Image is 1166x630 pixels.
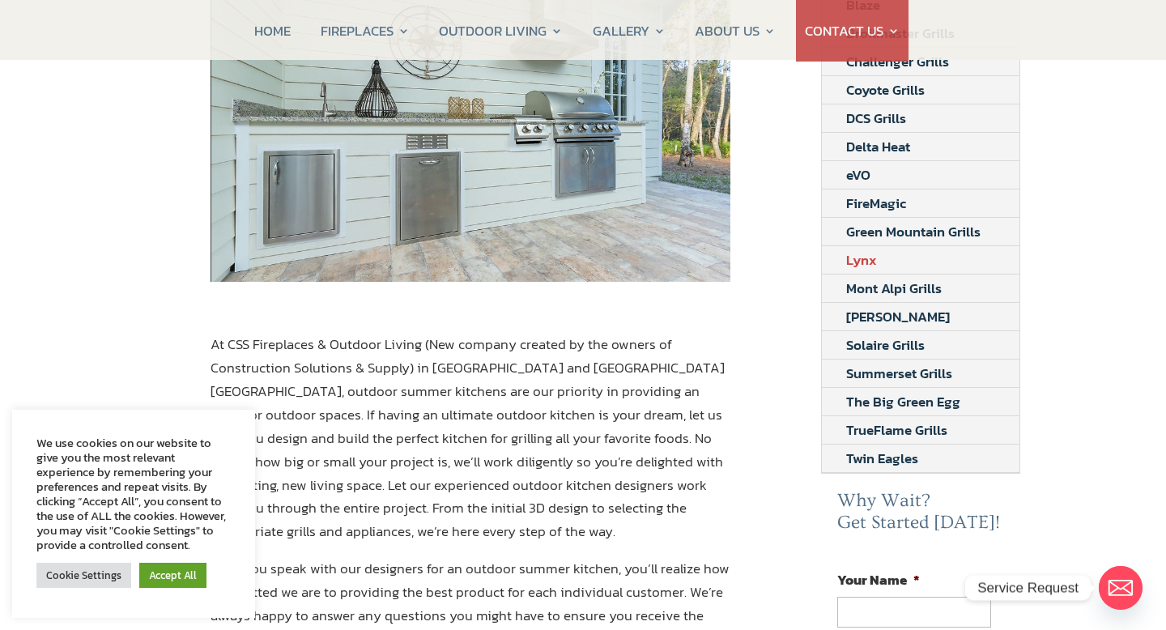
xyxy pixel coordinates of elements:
a: Lynx [822,246,901,274]
a: eVO [822,161,895,189]
a: Green Mountain Grills [822,218,1005,245]
a: Solaire Grills [822,331,949,359]
div: We use cookies on our website to give you the most relevant experience by remembering your prefer... [36,436,231,552]
a: [PERSON_NAME] [822,303,974,330]
a: Cookie Settings [36,563,131,588]
p: At CSS Fireplaces & Outdoor Living (New company created by the owners of Construction Solutions &... [211,333,730,557]
a: Summerset Grills [822,360,977,387]
a: TrueFlame Grills [822,416,972,444]
h2: Why Wait? Get Started [DATE]! [837,490,1004,543]
a: Coyote Grills [822,76,949,104]
a: DCS Grills [822,104,930,132]
a: Delta Heat [822,133,934,160]
a: Email [1099,566,1143,610]
label: Your Name [837,571,920,589]
a: The Big Green Egg [822,388,985,415]
a: FireMagic [822,189,930,217]
a: Mont Alpi Grills [822,275,966,302]
a: Accept All [139,563,206,588]
a: Twin Eagles [822,445,943,472]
